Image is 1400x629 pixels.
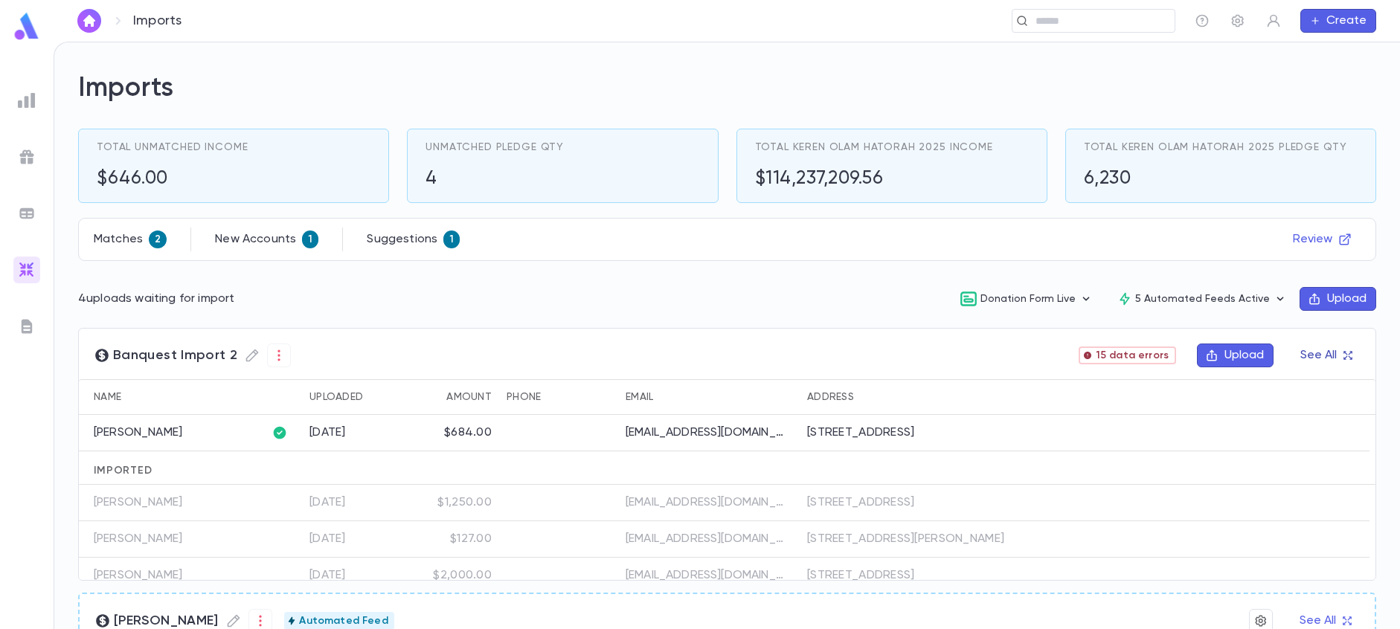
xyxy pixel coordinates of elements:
[94,343,291,367] span: Banquest Import 2
[755,168,884,190] h5: $114,237,209.56
[18,91,36,109] img: reports_grey.c525e4749d1bce6a11f5fe2a8de1b229.svg
[807,425,914,440] div: [STREET_ADDRESS]
[309,495,346,510] div: 9/15/2025
[18,148,36,166] img: campaigns_grey.99e729a5f7ee94e3726e6486bddda8f1.svg
[1300,287,1376,311] button: Upload
[807,532,1004,546] div: [STREET_ADDRESS][PERSON_NAME]
[626,568,789,583] p: [EMAIL_ADDRESS][DOMAIN_NAME]
[302,233,318,245] span: 1
[302,379,414,415] div: Uploaded
[626,532,789,546] p: [EMAIL_ADDRESS][DOMAIN_NAME]
[94,465,152,476] span: Imported
[426,168,437,190] h5: 4
[94,568,182,583] p: [PERSON_NAME]
[437,495,492,510] div: $1,250.00
[507,379,541,415] div: Phone
[1105,285,1300,313] button: 5 Automated Feeds Active
[293,615,394,627] span: Automated Feed
[309,532,346,546] div: 9/15/2025
[18,317,36,335] img: letters_grey.7941b92b52307dd3b8a917253454ce1c.svg
[94,532,182,546] p: [PERSON_NAME]
[499,379,618,415] div: Phone
[414,379,499,415] div: Amount
[97,141,248,153] span: Total Unmatched Income
[12,12,42,41] img: logo
[309,568,346,583] div: 9/15/2025
[79,379,265,415] div: Name
[94,232,143,247] p: Matches
[309,379,363,415] div: Uploaded
[78,72,1376,105] h2: Imports
[626,379,653,415] div: Email
[1197,343,1274,367] button: Upload
[97,168,168,190] h5: $646.00
[1090,349,1175,361] span: 15 data errors
[807,495,914,510] div: [STREET_ADDRESS]
[80,15,98,27] img: home_white.a664292cf8c1dea59945f0da9f25487c.svg
[133,13,182,29] p: Imports
[1284,228,1361,251] button: Review
[443,233,460,245] span: 1
[626,495,789,510] p: [EMAIL_ADDRESS][DOMAIN_NAME]
[807,568,914,583] div: [STREET_ADDRESS]
[800,379,1060,415] div: Address
[948,285,1105,313] button: Donation Form Live
[78,291,234,306] p: 4 uploads waiting for import
[149,233,167,245] span: 2
[626,425,789,440] p: [EMAIL_ADDRESS][DOMAIN_NAME]
[94,425,182,440] p: [PERSON_NAME]
[618,379,800,415] div: Email
[367,232,437,247] p: Suggestions
[309,425,346,440] div: 9/16/2025
[1079,346,1176,364] div: 15 data errors
[1291,343,1361,367] button: See All
[1300,9,1376,33] button: Create
[433,568,492,583] div: $2,000.00
[755,141,993,153] span: Total Keren Olam HaTorah 2025 Income
[94,495,182,510] p: [PERSON_NAME]
[426,141,564,153] span: Unmatched Pledge Qty
[444,425,492,440] div: $684.00
[215,232,296,247] p: New Accounts
[18,204,36,222] img: batches_grey.339ca447c9d9533ef1741baa751efc33.svg
[450,532,492,546] div: $127.00
[94,379,121,415] div: Name
[807,379,854,415] div: Address
[1084,141,1347,153] span: Total Keren Olam HaTorah 2025 Pledge Qty
[18,261,36,279] img: imports_gradient.a72c8319815fb0872a7f9c3309a0627a.svg
[1084,168,1131,190] h5: 6,230
[446,379,492,415] div: Amount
